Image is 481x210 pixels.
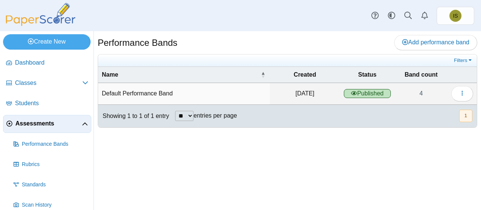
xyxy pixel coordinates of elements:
[15,99,88,107] span: Students
[394,35,477,50] a: Add performance band
[11,135,91,153] a: Performance Bands
[102,71,118,78] span: Name
[3,95,91,113] a: Students
[344,89,391,98] span: Published
[395,83,448,104] a: View performance band
[3,34,91,49] a: Create New
[3,115,91,133] a: Assessments
[3,3,78,26] img: PaperScorer
[294,71,316,78] span: Created
[194,112,237,119] label: entries per page
[459,110,472,122] button: 1
[416,8,433,24] a: Alerts
[22,181,88,189] span: Standards
[15,59,88,67] span: Dashboard
[98,105,169,127] div: Showing 1 to 1 of 1 entry
[261,67,265,83] span: Name : Activate to invert sorting
[405,71,438,78] span: Band count
[402,39,469,45] span: Add performance band
[22,161,88,168] span: Rubrics
[15,79,82,87] span: Classes
[98,36,177,49] h1: Performance Bands
[437,7,474,25] a: Isaiah Sexton
[449,10,461,22] span: Isaiah Sexton
[358,71,377,78] span: Status
[22,201,88,209] span: Scan History
[452,57,475,64] a: Filters
[3,21,78,27] a: PaperScorer
[15,119,82,128] span: Assessments
[3,74,91,92] a: Classes
[11,176,91,194] a: Standards
[453,13,458,18] span: Isaiah Sexton
[295,90,314,97] time: Oct 12, 2023 at 7:04 PM
[98,83,270,104] td: Default Performance Band
[3,54,91,72] a: Dashboard
[22,141,88,148] span: Performance Bands
[458,110,472,122] nav: pagination
[11,156,91,174] a: Rubrics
